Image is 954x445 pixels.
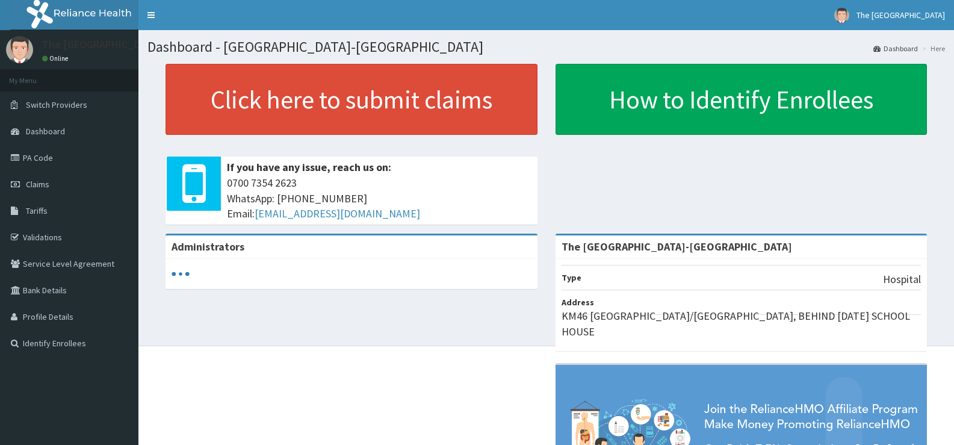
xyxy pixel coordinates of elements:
span: Switch Providers [26,99,87,110]
a: Click here to submit claims [166,64,537,135]
img: User Image [6,36,33,63]
p: The [GEOGRAPHIC_DATA] [42,39,163,50]
p: KM46 [GEOGRAPHIC_DATA]/[GEOGRAPHIC_DATA], BEHIND [DATE] SCHOOL HOUSE [562,308,921,339]
img: User Image [834,8,849,23]
b: Address [562,297,594,308]
span: 0700 7354 2623 WhatsApp: [PHONE_NUMBER] Email: [227,175,531,222]
a: Dashboard [873,43,918,54]
p: Hospital [883,272,921,287]
b: If you have any issue, reach us on: [227,160,391,174]
span: Dashboard [26,126,65,137]
span: Tariffs [26,205,48,216]
a: [EMAIL_ADDRESS][DOMAIN_NAME] [255,207,420,220]
a: How to Identify Enrollees [556,64,928,135]
li: Here [919,43,945,54]
b: Type [562,272,581,283]
b: Administrators [172,240,244,254]
span: Claims [26,179,49,190]
a: Online [42,54,71,63]
strong: The [GEOGRAPHIC_DATA]-[GEOGRAPHIC_DATA] [562,240,792,254]
svg: audio-loading [172,265,190,283]
h1: Dashboard - [GEOGRAPHIC_DATA]-[GEOGRAPHIC_DATA] [147,39,945,55]
span: The [GEOGRAPHIC_DATA] [856,10,945,20]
